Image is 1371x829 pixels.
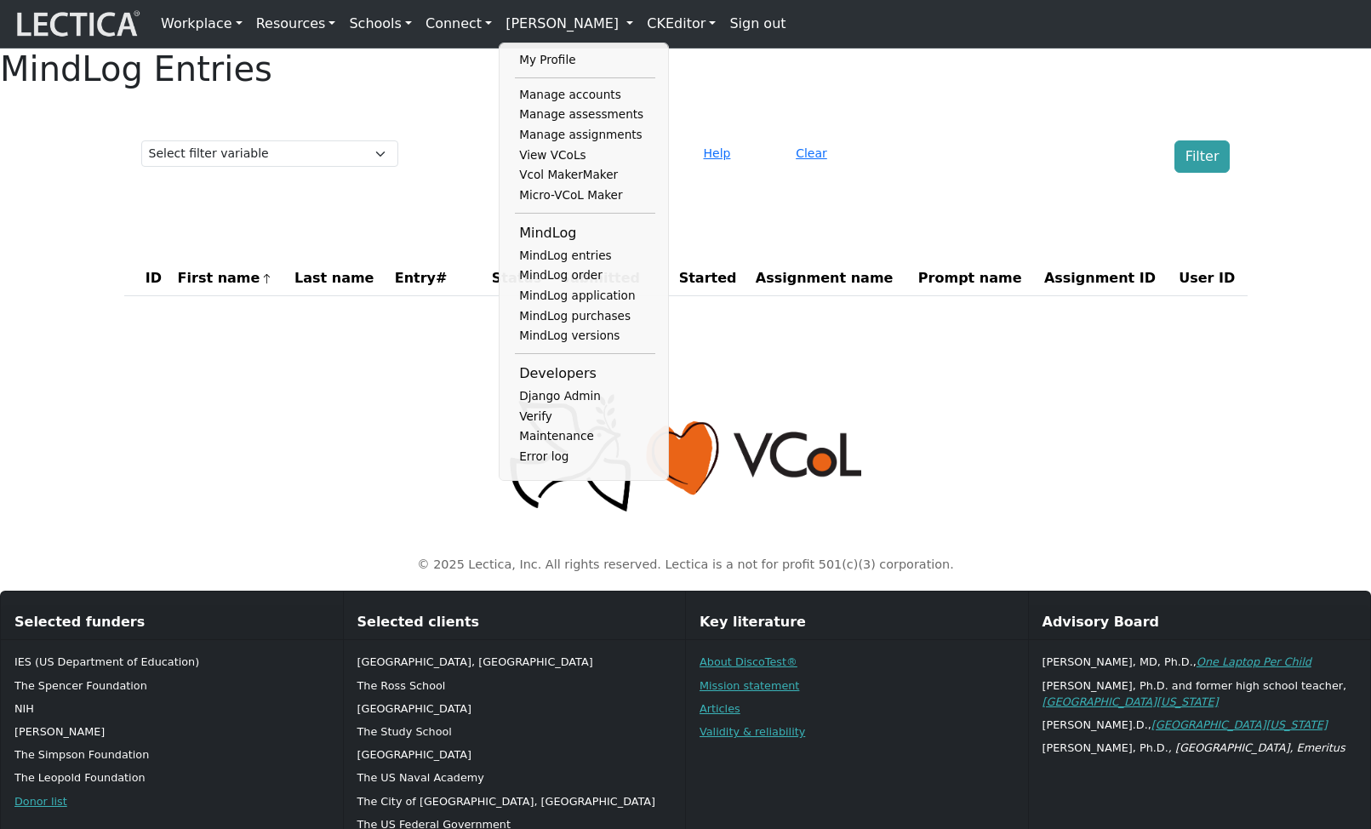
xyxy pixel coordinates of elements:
a: MindLog order [515,266,655,286]
a: MindLog versions [515,326,655,346]
span: Assignment ID [1044,268,1156,289]
span: First name [178,268,273,289]
p: [PERSON_NAME], MD, Ph.D., [1043,654,1357,670]
a: Manage assessments [515,105,655,125]
a: Articles [700,702,740,715]
a: MindLog purchases [515,306,655,327]
span: Prompt name [918,268,1022,289]
a: CKEditor [640,7,723,41]
em: , [GEOGRAPHIC_DATA], Emeritus [1168,741,1345,754]
a: Manage assignments [515,125,655,146]
li: Developers [515,361,655,386]
img: Peace, love, VCoL [504,392,868,515]
p: [PERSON_NAME], Ph.D. [1043,740,1357,756]
a: Vcol MakerMaker [515,165,655,186]
p: [PERSON_NAME].D., [1043,717,1357,733]
p: The City of [GEOGRAPHIC_DATA], [GEOGRAPHIC_DATA] [357,793,672,809]
ul: [PERSON_NAME] [515,50,655,467]
a: One Laptop Per Child [1197,655,1311,668]
p: NIH [14,700,329,717]
p: [GEOGRAPHIC_DATA], [GEOGRAPHIC_DATA] [357,654,672,670]
a: Verify [515,407,655,427]
a: Mission statement [700,679,799,692]
div: Advisory Board [1029,605,1371,640]
a: Error log [515,447,655,467]
a: Manage accounts [515,85,655,106]
a: MindLog application [515,286,655,306]
a: Validity & reliability [700,725,805,738]
li: MindLog [515,220,655,246]
p: The Spencer Foundation [14,677,329,694]
p: The Simpson Foundation [14,746,329,763]
a: View VCoLs [515,146,655,166]
p: The Ross School [357,677,672,694]
a: Django Admin [515,386,655,407]
a: Sign out [723,7,792,41]
p: [PERSON_NAME], Ph.D. and former high school teacher, [1043,677,1357,710]
span: Entry# [395,268,471,289]
button: Help [696,140,739,167]
span: Assignment name [756,268,894,289]
a: Resources [249,7,343,41]
th: Started [672,261,749,296]
a: Schools [342,7,419,41]
p: The Leopold Foundation [14,769,329,786]
a: Help [696,145,739,161]
a: My Profile [515,50,655,71]
p: [GEOGRAPHIC_DATA] [357,746,672,763]
a: [PERSON_NAME] [499,7,640,41]
a: [GEOGRAPHIC_DATA][US_STATE] [1151,718,1328,731]
a: Maintenance [515,426,655,447]
a: [GEOGRAPHIC_DATA][US_STATE] [1043,695,1219,708]
a: MindLog entries [515,246,655,266]
div: Selected funders [1,605,343,640]
a: Connect [419,7,499,41]
button: Clear [788,140,835,167]
div: Selected clients [344,605,686,640]
p: © 2025 Lectica, Inc. All rights reserved. Lectica is a not for profit 501(c)(3) corporation. [134,556,1237,575]
a: About DiscoTest® [700,655,797,668]
button: Filter [1174,140,1231,173]
span: User ID [1179,268,1235,289]
img: lecticalive [13,8,140,40]
p: [GEOGRAPHIC_DATA] [357,700,672,717]
a: Workplace [154,7,249,41]
div: Key literature [686,605,1028,640]
a: Micro-VCoL Maker [515,186,655,206]
a: Donor list [14,795,67,808]
p: IES (US Department of Education) [14,654,329,670]
p: The Study School [357,723,672,740]
p: [PERSON_NAME] [14,723,329,740]
span: ID [146,268,162,289]
th: Last name [288,261,388,296]
p: The US Naval Academy [357,769,672,786]
span: Status [492,268,542,289]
